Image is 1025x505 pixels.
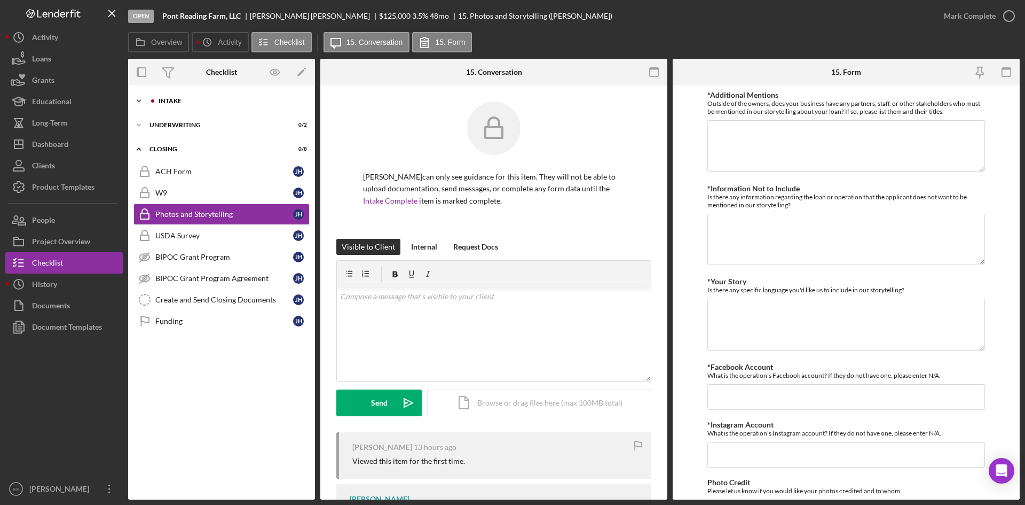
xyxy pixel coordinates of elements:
div: Viewed this item for the first time. [352,457,465,465]
div: Checklist [206,68,237,76]
a: BIPOC Grant Program AgreementJH [133,268,310,289]
div: Open Intercom Messenger [989,458,1014,484]
a: ACH FormJH [133,161,310,182]
div: J H [293,252,304,262]
div: J H [293,209,304,220]
div: What is the operation's Instagram account? If they do not have one, please enter N/A. [707,429,985,437]
button: Educational [5,91,123,112]
div: Loans [32,48,51,72]
div: Visible to Client [342,239,395,255]
div: J H [293,166,304,177]
div: [PERSON_NAME] [350,495,409,503]
div: Project Overview [32,231,90,255]
a: Checklist [5,252,123,274]
div: History [32,274,57,298]
div: BIPOC Grant Program Agreement [155,274,293,283]
div: Clients [32,155,55,179]
label: *Your Story [707,277,746,286]
label: Photo Credit [707,478,750,487]
div: [PERSON_NAME] [PERSON_NAME] [250,12,379,20]
div: Documents [32,295,70,319]
div: Grants [32,69,54,94]
div: Mark Complete [944,5,996,27]
text: ES [13,486,20,492]
a: Dashboard [5,134,123,155]
div: 15. Form [831,68,861,76]
label: *Facebook Account [707,362,773,371]
div: 15. Conversation [466,68,522,76]
label: 15. Form [435,38,465,46]
a: Documents [5,295,123,316]
div: Document Templates [32,316,102,340]
a: FundingJH [133,310,310,332]
div: Product Templates [32,176,94,200]
div: Internal [411,239,437,255]
time: 2025-09-19 04:04 [414,443,456,452]
div: What is the operation's Facebook account? If they do not have one, please enter N/A. [707,371,985,379]
div: J H [293,188,304,198]
div: BIPOC Grant Program [155,253,293,261]
div: [PERSON_NAME] [27,478,96,502]
div: Outside of the owners, does your business have any partners, staff, or other stakeholders who mus... [707,99,985,115]
button: Request Docs [448,239,503,255]
div: Educational [32,91,72,115]
div: Is there any specific language you'd like us to include in our storytelling? [707,286,985,294]
button: Activity [5,27,123,48]
button: History [5,274,123,295]
button: Internal [406,239,443,255]
div: Funding [155,317,293,325]
div: 15. Photos and Storytelling ([PERSON_NAME]) [458,12,612,20]
button: Loans [5,48,123,69]
div: 0 / 8 [288,146,307,152]
div: Long-Term [32,112,67,136]
div: Closing [149,146,280,152]
p: [PERSON_NAME] can only see guidance for this item. They will not be able to upload documentation,... [363,171,625,207]
a: W9JH [133,182,310,204]
button: Clients [5,155,123,176]
div: J H [293,294,304,305]
div: Dashboard [32,134,68,158]
button: Product Templates [5,176,123,198]
a: Photos and StorytellingJH [133,204,310,225]
b: Pont Reading Farm, LLC [162,12,241,20]
div: Send [371,390,388,416]
div: Please let us know if you would like your photos credited and to whom. [707,487,985,495]
button: People [5,209,123,231]
div: Photos and Storytelling [155,210,293,219]
div: Underwriting [149,122,280,128]
div: W9 [155,189,293,197]
button: 15. Form [412,32,472,52]
div: Create and Send Closing Documents [155,296,293,304]
div: J H [293,273,304,284]
label: Activity [218,38,241,46]
div: 0 / 2 [288,122,307,128]
label: *Additional Mentions [707,90,778,99]
div: Activity [32,27,58,51]
div: Checklist [32,252,63,276]
div: Is there any information regarding the loan or operation that the applicant does not want to be m... [707,193,985,209]
label: 15. Conversation [346,38,403,46]
button: Grants [5,69,123,91]
div: ACH Form [155,167,293,176]
div: J H [293,230,304,241]
button: Document Templates [5,316,123,338]
button: Activity [192,32,248,52]
div: J H [293,316,304,327]
a: Project Overview [5,231,123,252]
label: Checklist [274,38,305,46]
button: 15. Conversation [324,32,410,52]
button: Long-Term [5,112,123,134]
div: Request Docs [453,239,498,255]
a: Intake Complete [363,196,417,205]
label: *Information Not to Include [707,184,800,193]
label: Overview [151,38,182,46]
button: Visible to Client [336,239,400,255]
div: People [32,209,55,234]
